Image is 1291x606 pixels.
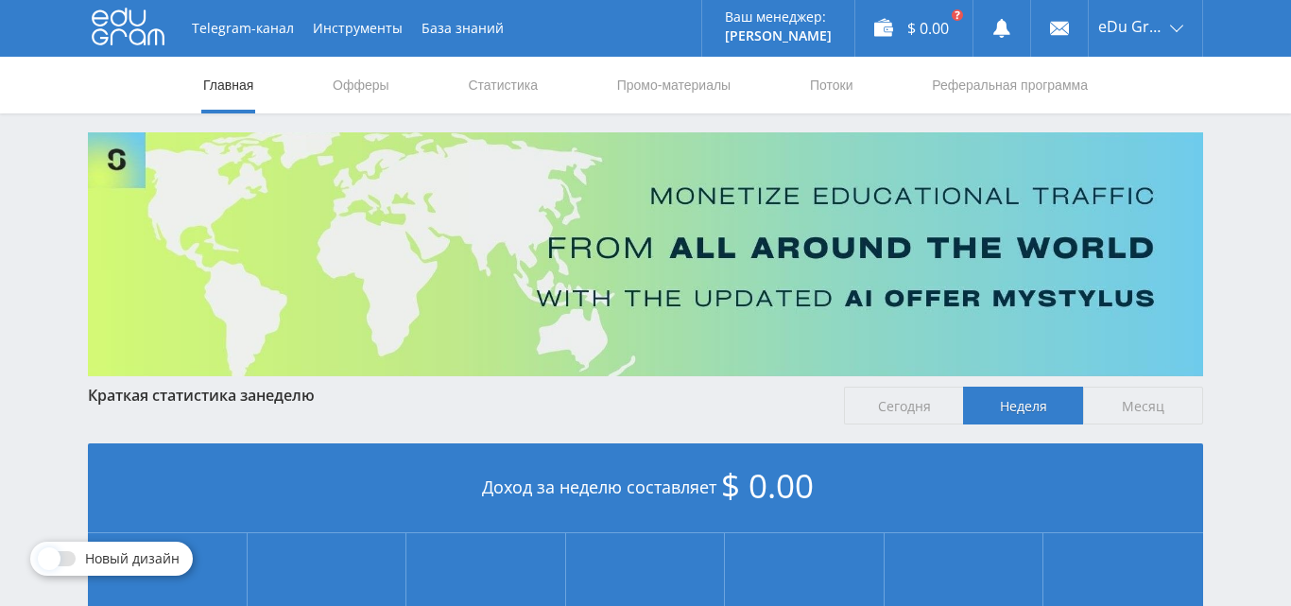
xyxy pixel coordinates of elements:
a: Офферы [331,57,391,113]
div: Доход за неделю составляет [88,443,1203,533]
a: Главная [201,57,255,113]
span: eDu Group [1098,19,1164,34]
span: неделю [256,385,315,406]
span: Сегодня [844,387,964,424]
p: [PERSON_NAME] [725,28,832,43]
img: Banner [88,132,1203,376]
span: $ 0.00 [721,463,814,508]
a: Промо-материалы [615,57,732,113]
a: Реферальная программа [930,57,1090,113]
span: Новый дизайн [85,551,180,566]
a: Статистика [466,57,540,113]
div: Краткая статистика за [88,387,825,404]
span: Неделя [963,387,1083,424]
span: Месяц [1083,387,1203,424]
a: Потоки [808,57,855,113]
p: Ваш менеджер: [725,9,832,25]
